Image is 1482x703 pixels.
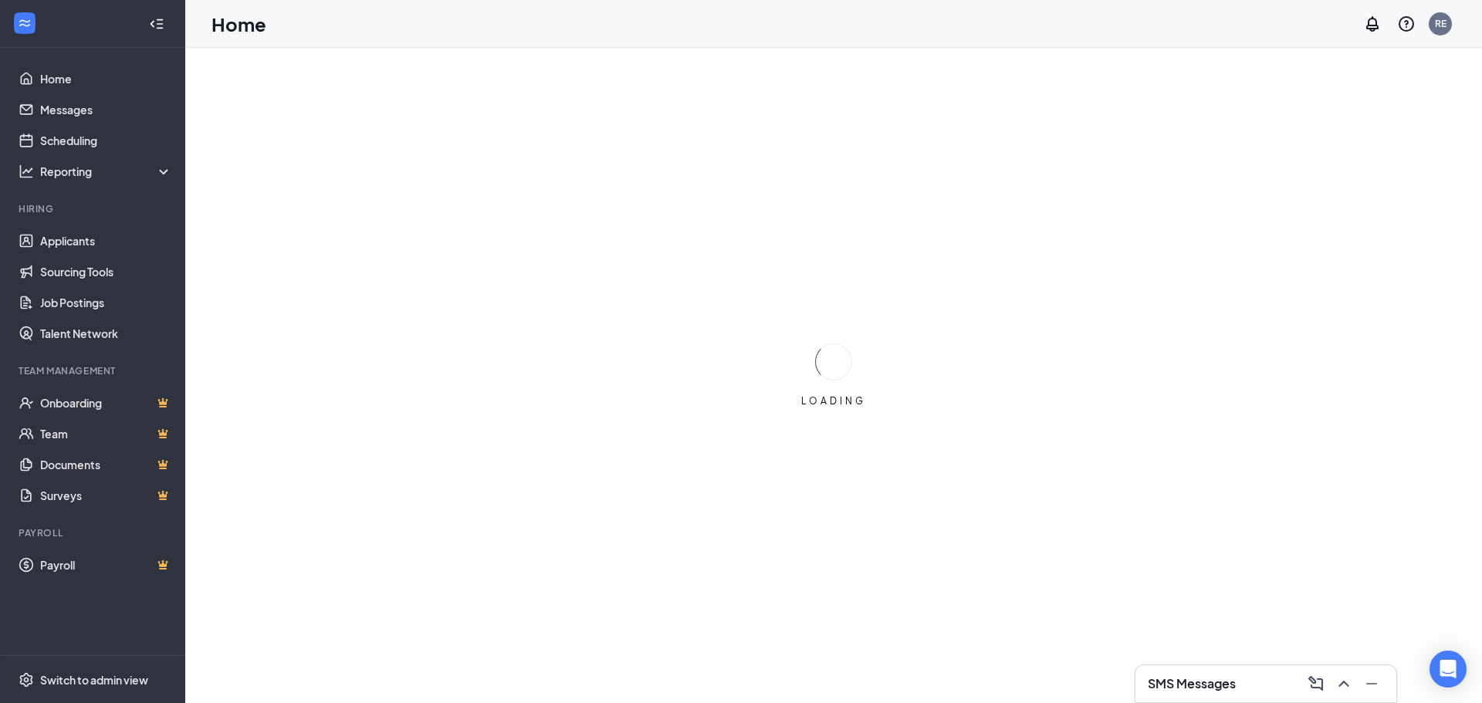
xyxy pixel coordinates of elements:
div: RE [1435,17,1446,30]
div: Switch to admin view [40,672,148,688]
div: Reporting [40,164,173,179]
a: PayrollCrown [40,549,172,580]
a: Sourcing Tools [40,256,172,287]
button: Minimize [1359,671,1384,696]
svg: QuestionInfo [1397,15,1416,33]
svg: Notifications [1363,15,1382,33]
a: Talent Network [40,318,172,349]
a: Job Postings [40,287,172,318]
svg: Settings [19,672,34,688]
a: Home [40,63,172,94]
svg: Collapse [149,16,164,32]
button: ComposeMessage [1304,671,1328,696]
a: TeamCrown [40,418,172,449]
div: Open Intercom Messenger [1430,651,1467,688]
a: Applicants [40,225,172,256]
button: ChevronUp [1331,671,1356,696]
svg: ComposeMessage [1307,674,1325,693]
div: Hiring [19,202,169,215]
a: SurveysCrown [40,480,172,511]
h3: SMS Messages [1148,675,1236,692]
a: Scheduling [40,125,172,156]
svg: ChevronUp [1335,674,1353,693]
a: OnboardingCrown [40,387,172,418]
svg: Analysis [19,164,34,179]
svg: WorkstreamLogo [17,15,32,31]
div: LOADING [795,394,872,407]
a: Messages [40,94,172,125]
div: Team Management [19,364,169,377]
h1: Home [211,11,266,37]
a: DocumentsCrown [40,449,172,480]
svg: Minimize [1362,674,1381,693]
div: Payroll [19,526,169,539]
